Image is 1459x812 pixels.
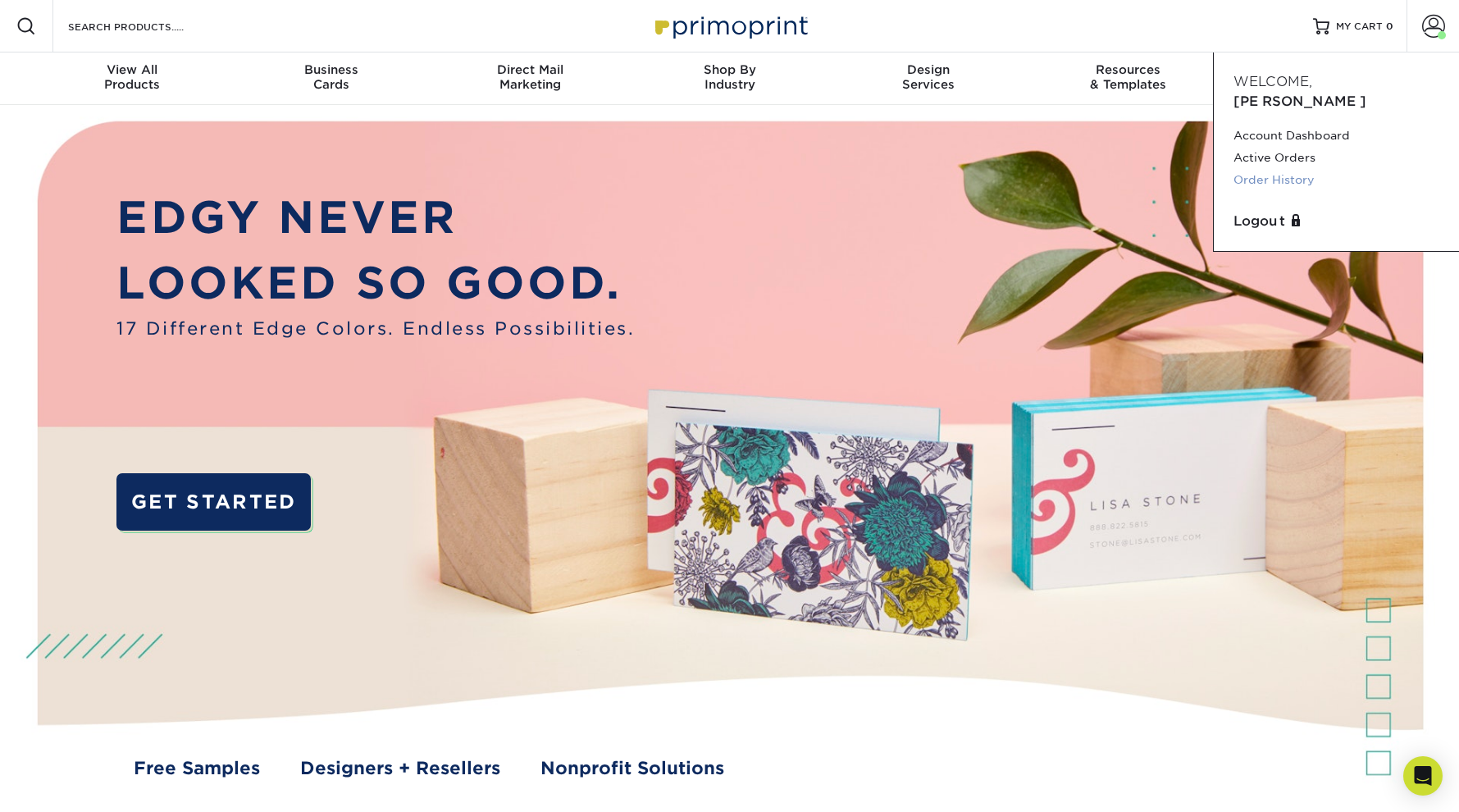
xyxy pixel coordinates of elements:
a: DesignServices [829,52,1028,105]
span: [PERSON_NAME] [1233,94,1366,109]
span: Welcome, [1233,74,1312,89]
iframe: Google Customer Reviews [4,762,139,806]
a: Shop ByIndustry [630,52,829,105]
span: 17 Different Edge Colors. Endless Possibilities. [116,316,635,342]
a: GET STARTED [116,473,311,531]
a: View AllProducts [33,52,232,105]
div: Products [33,62,232,92]
div: Open Intercom Messenger [1403,756,1443,796]
a: Free Samples [134,755,260,782]
a: Active Orders [1233,147,1439,169]
span: 0 [1386,21,1393,32]
div: Services [829,62,1028,92]
a: Account Dashboard [1233,125,1439,147]
a: Order History [1233,169,1439,191]
span: Shop By [630,62,829,77]
span: Design [829,62,1028,77]
p: LOOKED SO GOOD. [116,250,635,316]
a: BusinessCards [231,52,431,105]
input: SEARCH PRODUCTS..... [66,16,226,36]
a: Logout [1233,212,1439,231]
img: Primoprint [648,8,812,43]
div: & Templates [1028,62,1228,92]
span: Resources [1028,62,1228,77]
p: EDGY NEVER [116,185,635,250]
span: Direct Mail [431,62,630,77]
div: Cards [231,62,431,92]
a: Direct MailMarketing [431,52,630,105]
span: View All [33,62,232,77]
span: MY CART [1336,20,1383,34]
span: Business [231,62,431,77]
a: Resources& Templates [1028,52,1228,105]
a: Designers + Resellers [300,755,500,782]
div: Industry [630,62,829,92]
div: Marketing [431,62,630,92]
a: Nonprofit Solutions [540,755,724,782]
